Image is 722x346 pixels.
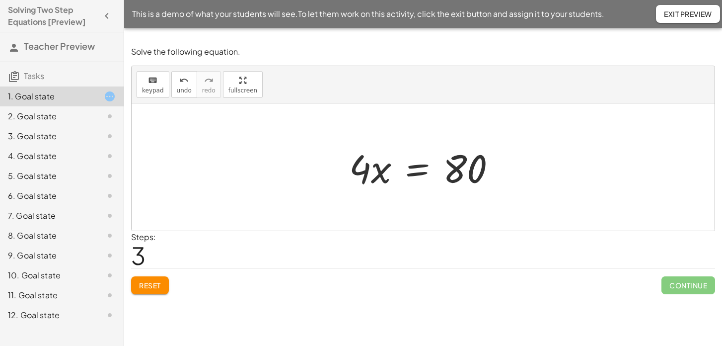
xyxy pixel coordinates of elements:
[24,40,95,52] span: Teacher Preview
[8,90,88,102] div: 1. Goal state
[104,130,116,142] i: Task not started.
[104,309,116,321] i: Task not started.
[8,4,98,28] h4: Solving Two Step Equations [Preview]
[132,8,604,20] span: This is a demo of what your students will see. To let them work on this activity, click the exit ...
[104,289,116,301] i: Task not started.
[8,230,88,242] div: 8. Goal state
[104,210,116,222] i: Task not started.
[142,87,164,94] span: keypad
[131,46,715,58] p: Solve the following equation.
[131,232,156,242] label: Steps:
[8,110,88,122] div: 2. Goal state
[8,289,88,301] div: 11. Goal state
[8,210,88,222] div: 7. Goal state
[131,240,145,270] span: 3
[171,71,197,98] button: undoundo
[8,309,88,321] div: 12. Goal state
[228,87,257,94] span: fullscreen
[179,75,189,86] i: undo
[24,71,44,81] span: Tasks
[8,130,88,142] div: 3. Goal state
[104,150,116,162] i: Task not started.
[204,75,214,86] i: redo
[202,87,216,94] span: redo
[139,281,161,290] span: Reset
[8,170,88,182] div: 5. Goal state
[223,71,263,98] button: fullscreen
[148,75,157,86] i: keyboard
[8,190,88,202] div: 6. Goal state
[8,269,88,281] div: 10. Goal state
[137,71,169,98] button: keyboardkeypad
[664,9,712,18] span: Exit Preview
[8,150,88,162] div: 4. Goal state
[104,110,116,122] i: Task not started.
[131,276,169,294] button: Reset
[656,5,720,23] button: Exit Preview
[104,230,116,242] i: Task not started.
[104,269,116,281] i: Task not started.
[8,250,88,261] div: 9. Goal state
[104,90,116,102] i: Task started.
[104,250,116,261] i: Task not started.
[104,170,116,182] i: Task not started.
[104,190,116,202] i: Task not started.
[177,87,192,94] span: undo
[197,71,221,98] button: redoredo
